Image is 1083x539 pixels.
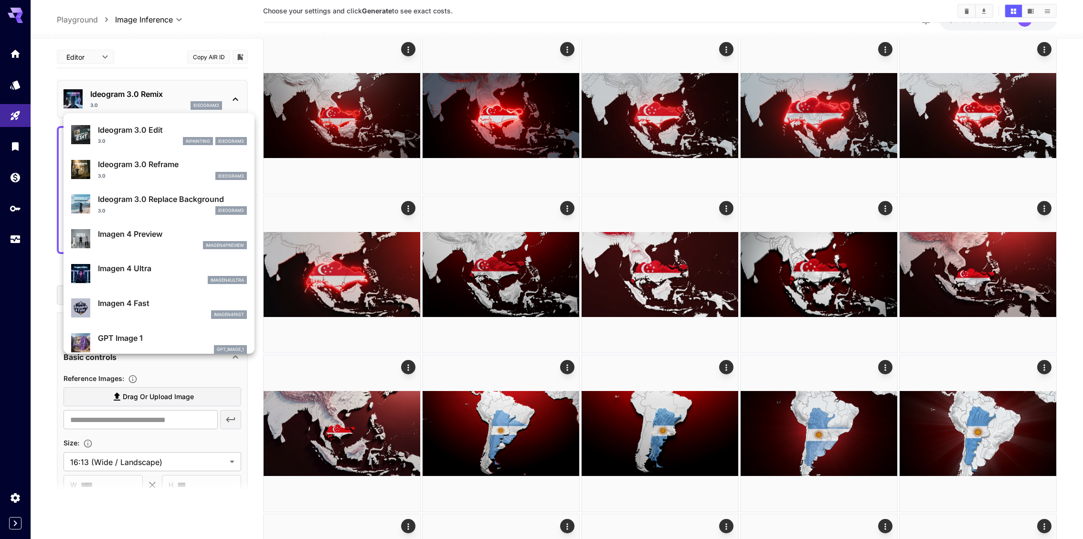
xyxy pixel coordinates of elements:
p: 3.0 [98,207,106,214]
p: Imagen 4 Ultra [98,263,247,274]
p: ideogram3 [218,138,244,145]
p: inpainting [186,138,210,145]
p: Imagen 4 Preview [98,228,247,240]
div: GPT Image 1gpt_image_1 [71,328,247,358]
p: 3.0 [98,172,106,180]
p: gpt_image_1 [217,346,244,353]
p: Imagen 4 Fast [98,297,247,309]
div: Imagen 4 Fastimagen4fast [71,294,247,323]
div: Ideogram 3.0 Edit3.0inpaintingideogram3 [71,120,247,149]
div: Imagen 4 Previewimagen4preview [71,224,247,254]
p: imagen4ultra [211,277,244,284]
p: imagen4fast [214,311,244,318]
div: Imagen 4 Ultraimagen4ultra [71,259,247,288]
p: 3.0 [98,137,106,145]
p: Ideogram 3.0 Replace Background [98,193,247,205]
p: Ideogram 3.0 Reframe [98,159,247,170]
p: imagen4preview [206,242,244,249]
p: Ideogram 3.0 Edit [98,124,247,136]
div: Ideogram 3.0 Replace Background3.0ideogram3 [71,190,247,219]
p: ideogram3 [218,173,244,180]
p: ideogram3 [218,207,244,214]
p: GPT Image 1 [98,332,247,344]
div: Ideogram 3.0 Reframe3.0ideogram3 [71,155,247,184]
